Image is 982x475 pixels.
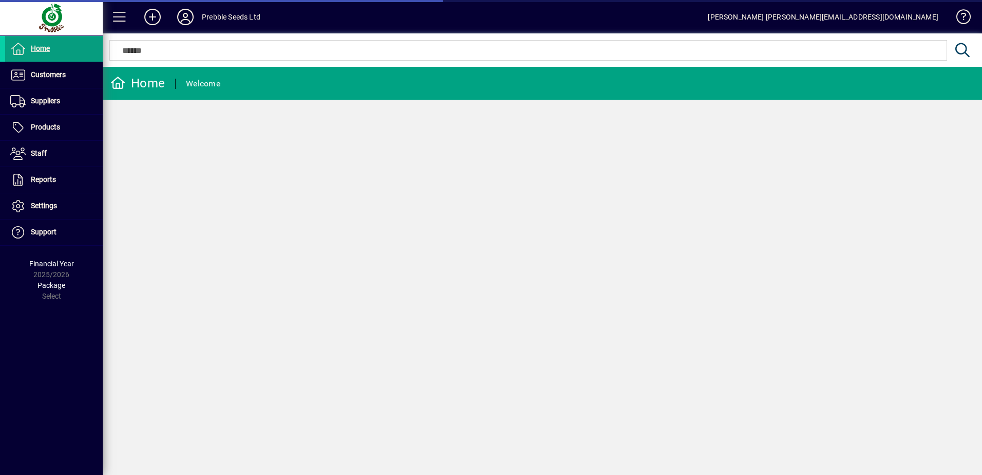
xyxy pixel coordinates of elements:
a: Staff [5,141,103,167]
span: Reports [31,175,56,184]
span: Products [31,123,60,131]
button: Profile [169,8,202,26]
span: Support [31,228,56,236]
div: [PERSON_NAME] [PERSON_NAME][EMAIL_ADDRESS][DOMAIN_NAME] [708,9,938,25]
div: Prebble Seeds Ltd [202,9,260,25]
a: Customers [5,62,103,88]
span: Suppliers [31,97,60,105]
div: Home [110,75,165,92]
span: Staff [31,149,47,157]
a: Products [5,115,103,140]
div: Welcome [186,76,220,92]
a: Support [5,220,103,245]
button: Add [136,8,169,26]
a: Reports [5,167,103,193]
a: Settings [5,193,103,219]
span: Settings [31,202,57,210]
span: Financial Year [29,260,74,268]
a: Suppliers [5,88,103,114]
span: Customers [31,70,66,79]
span: Home [31,44,50,52]
span: Package [37,281,65,289]
a: Knowledge Base [949,2,969,35]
